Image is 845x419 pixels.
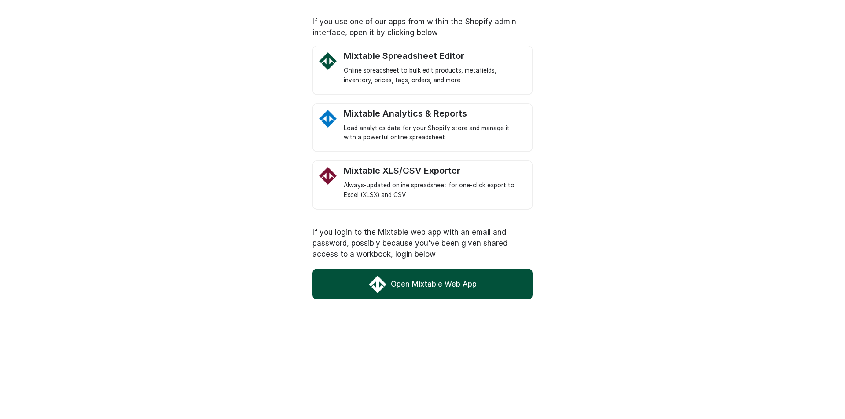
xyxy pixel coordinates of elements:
[319,167,337,185] img: Mixtable Excel and CSV Exporter app Logo
[344,124,523,143] div: Load analytics data for your Shopify store and manage it with a powerful online spreadsheet
[344,51,523,85] a: Mixtable Spreadsheet Editor Logo Mixtable Spreadsheet Editor Online spreadsheet to bulk edit prod...
[344,165,523,176] div: Mixtable XLS/CSV Exporter
[344,108,523,119] div: Mixtable Analytics & Reports
[312,16,533,38] p: If you use one of our apps from within the Shopify admin interface, open it by clicking below
[319,52,337,70] img: Mixtable Spreadsheet Editor Logo
[344,181,523,200] div: Always-updated online spreadsheet for one-click export to Excel (XLSX) and CSV
[344,51,523,62] div: Mixtable Spreadsheet Editor
[312,269,533,299] a: Open Mixtable Web App
[312,227,533,260] p: If you login to the Mixtable web app with an email and password, possibly because you've been giv...
[344,165,523,200] a: Mixtable Excel and CSV Exporter app Logo Mixtable XLS/CSV Exporter Always-updated online spreadsh...
[319,110,337,128] img: Mixtable Analytics
[344,66,523,85] div: Online spreadsheet to bulk edit products, metafields, inventory, prices, tags, orders, and more
[344,108,523,143] a: Mixtable Analytics Mixtable Analytics & Reports Load analytics data for your Shopify store and ma...
[369,276,386,293] img: Mixtable Web App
